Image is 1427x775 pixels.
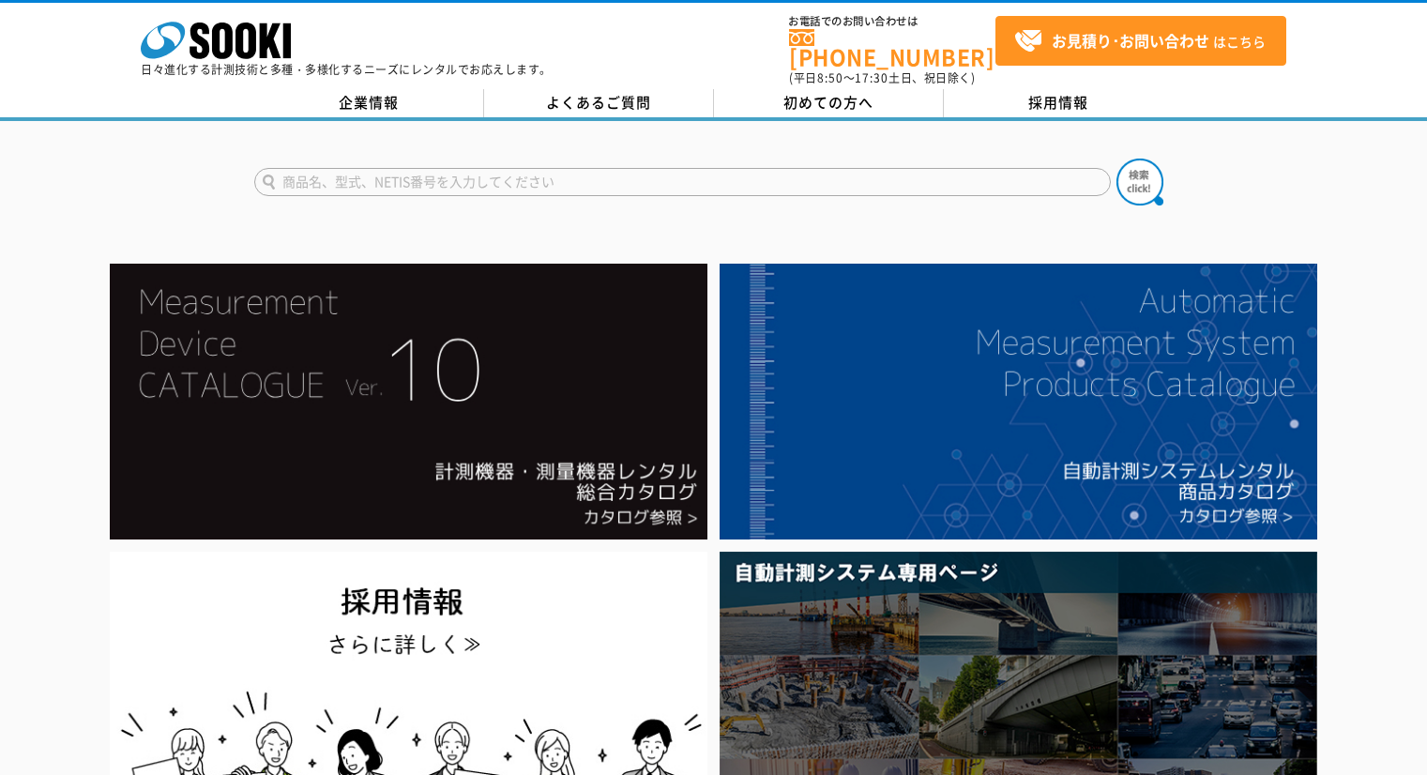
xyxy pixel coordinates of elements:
[995,16,1286,66] a: お見積り･お問い合わせはこちら
[141,64,552,75] p: 日々進化する計測技術と多種・多様化するニーズにレンタルでお応えします。
[789,69,975,86] span: (平日 ～ 土日、祝日除く)
[254,89,484,117] a: 企業情報
[714,89,944,117] a: 初めての方へ
[855,69,888,86] span: 17:30
[484,89,714,117] a: よくあるご質問
[1052,29,1209,52] strong: お見積り･お問い合わせ
[783,92,873,113] span: 初めての方へ
[720,264,1317,539] img: 自動計測システムカタログ
[789,16,995,27] span: お電話でのお問い合わせは
[817,69,843,86] span: 8:50
[1116,159,1163,205] img: btn_search.png
[254,168,1111,196] input: 商品名、型式、NETIS番号を入力してください
[110,264,707,539] img: Catalog Ver10
[789,29,995,68] a: [PHONE_NUMBER]
[1014,27,1266,55] span: はこちら
[944,89,1174,117] a: 採用情報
